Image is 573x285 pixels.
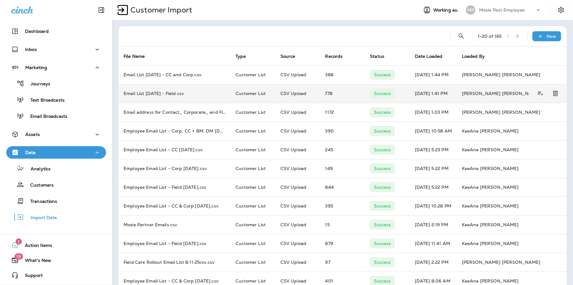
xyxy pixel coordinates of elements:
[236,53,254,59] span: Type
[280,53,303,59] span: Source
[6,93,106,106] button: Text Broadcasts
[6,269,106,282] button: Support
[119,253,231,272] td: Field Care Rollout Email List 8.11.25csv.csv
[374,222,391,227] p: Success
[410,103,457,122] td: [DATE] 1:03 PM
[410,65,457,84] td: [DATE] 1:44 PM
[370,54,384,59] span: Status
[410,122,457,140] td: [DATE] 10:58 AM
[457,84,546,103] td: [PERSON_NAME] [PERSON_NAME]
[275,234,320,253] td: CSV Upload
[24,97,65,103] p: Text Broadcasts
[374,278,391,283] p: Success
[275,84,320,103] td: CSV Upload
[231,159,275,178] td: Customer List
[231,140,275,159] td: Customer List
[410,215,457,234] td: [DATE] 2:19 PM
[320,84,365,103] td: 778
[410,234,457,253] td: [DATE] 11:41 AM
[124,54,145,59] span: File Name
[25,150,36,155] p: Data
[479,7,525,12] p: Moxie Pest Employee
[231,178,275,197] td: Customer List
[457,140,567,159] td: KeeAna [PERSON_NAME]
[320,103,365,122] td: 1172
[119,140,231,159] td: Employee Email List - CC [DATE].csv
[462,54,485,59] span: Loaded By
[410,159,457,178] td: [DATE] 5:22 PM
[275,197,320,215] td: CSV Upload
[415,54,443,59] span: Date Loaded
[25,29,49,34] p: Dashboard
[14,253,23,260] span: 19
[534,87,547,100] button: View Details
[231,234,275,253] td: Customer List
[275,122,320,140] td: CSV Upload
[275,159,320,178] td: CSV Upload
[457,178,567,197] td: KeeAna [PERSON_NAME]
[231,84,275,103] td: Customer List
[24,215,57,221] p: Import Data
[457,253,567,272] td: [PERSON_NAME] [PERSON_NAME]
[119,197,231,215] td: Employee Email List - CC & Corp [DATE].csv
[547,34,556,39] p: New
[24,81,50,87] p: Journeys
[374,147,391,152] p: Success
[457,215,567,234] td: KeeAna [PERSON_NAME]
[231,122,275,140] td: Customer List
[119,65,231,84] td: Email List [DATE] - CC and Corp.csv
[119,84,231,103] td: Email List [DATE] - Field.csv
[93,4,110,16] button: Collapse Sidebar
[457,234,567,253] td: KeeAna [PERSON_NAME]
[374,110,391,115] p: Success
[6,162,106,175] button: Analytics
[6,254,106,267] button: 19What's New
[280,54,295,59] span: Source
[466,5,475,15] div: MP
[374,203,391,208] p: Success
[6,43,106,56] button: Inbox
[275,65,320,84] td: CSV Upload
[6,211,106,224] button: Import Data
[370,53,392,59] span: Status
[19,258,51,265] span: What's New
[549,87,562,100] button: Delete
[6,109,106,122] button: Email Broadcasts
[320,215,365,234] td: 15
[325,53,351,59] span: Records
[320,122,365,140] td: 390
[275,140,320,159] td: CSV Upload
[457,197,567,215] td: KeeAna [PERSON_NAME]
[374,241,391,246] p: Success
[457,65,567,84] td: [PERSON_NAME] [PERSON_NAME]
[119,122,231,140] td: Employee Email List - Corp, CC + BM, DM [DATE].csv
[320,65,365,84] td: 388
[410,178,457,197] td: [DATE] 5:22 PM
[457,159,567,178] td: KeeAna [PERSON_NAME]
[16,238,22,245] span: 1
[119,178,231,197] td: Employee Email List - Field [DATE].csv
[24,114,67,120] p: Email Broadcasts
[231,65,275,84] td: Customer List
[231,253,275,272] td: Customer List
[410,197,457,215] td: [DATE] 10:28 PM
[374,91,391,96] p: Success
[24,199,57,205] p: Transactions
[410,84,457,103] td: [DATE] 1:41 PM
[6,146,106,159] button: Data
[415,53,451,59] span: Date Loaded
[374,166,391,171] p: Success
[374,72,391,77] p: Success
[374,128,391,133] p: Success
[128,5,192,15] p: Customer Import
[25,132,40,137] p: Assets
[275,215,320,234] td: CSV Upload
[462,53,493,59] span: Loaded By
[6,77,106,90] button: Journeys
[320,234,365,253] td: 879
[478,34,502,39] div: 1 - 20 of 165
[320,197,365,215] td: 395
[119,159,231,178] td: Employee Email List - Corp [DATE].csv
[124,53,153,59] span: File Name
[556,4,567,16] button: Settings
